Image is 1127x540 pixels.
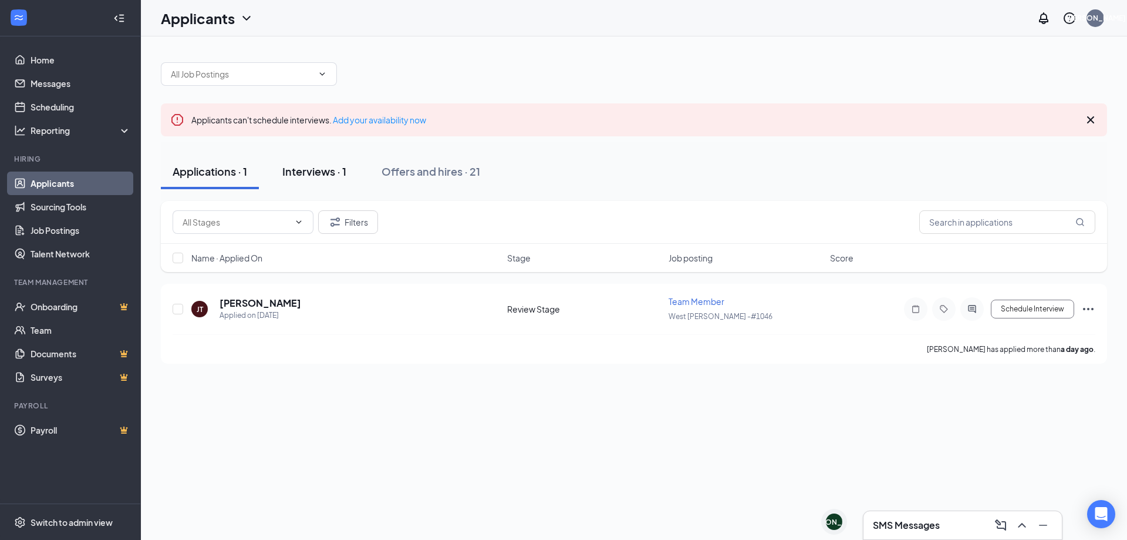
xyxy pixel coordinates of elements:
[669,296,724,307] span: Team Member
[937,304,951,314] svg: Tag
[31,72,131,95] a: Messages
[31,172,131,195] a: Applicants
[171,68,313,81] input: All Job Postings
[1036,518,1050,532] svg: Minimize
[14,277,129,287] div: Team Management
[318,210,378,234] button: Filter Filters
[919,210,1095,234] input: Search in applications
[31,516,113,528] div: Switch to admin view
[191,115,426,125] span: Applicants can't schedule interviews.
[830,252,853,264] span: Score
[113,12,125,24] svg: Collapse
[197,304,203,314] div: JT
[1081,302,1095,316] svg: Ellipses
[927,344,1095,354] p: [PERSON_NAME] has applied more than .
[31,418,131,442] a: PayrollCrown
[909,304,923,314] svg: Note
[991,516,1010,535] button: ComposeMessage
[239,11,254,25] svg: ChevronDown
[382,164,480,179] div: Offers and hires · 21
[220,297,301,310] h5: [PERSON_NAME]
[14,125,26,136] svg: Analysis
[1087,500,1115,528] div: Open Intercom Messenger
[507,252,531,264] span: Stage
[1075,217,1085,227] svg: MagnifyingGlass
[333,115,426,125] a: Add your availability now
[220,310,301,321] div: Applied on [DATE]
[31,195,131,219] a: Sourcing Tools
[14,154,129,164] div: Hiring
[1013,516,1031,535] button: ChevronUp
[965,304,979,314] svg: ActiveChat
[31,242,131,266] a: Talent Network
[173,164,247,179] div: Applications · 1
[1034,516,1052,535] button: Minimize
[294,217,303,227] svg: ChevronDown
[1037,11,1051,25] svg: Notifications
[1062,11,1077,25] svg: QuestionInfo
[1084,113,1098,127] svg: Cross
[994,518,1008,532] svg: ComposeMessage
[14,516,26,528] svg: Settings
[804,517,865,527] div: [PERSON_NAME]
[170,113,184,127] svg: Error
[31,219,131,242] a: Job Postings
[31,48,131,72] a: Home
[669,252,713,264] span: Job posting
[31,125,131,136] div: Reporting
[31,342,131,365] a: DocumentsCrown
[31,318,131,342] a: Team
[183,216,289,229] input: All Stages
[507,303,662,315] div: Review Stage
[991,300,1074,318] button: Schedule Interview
[31,365,131,389] a: SurveysCrown
[328,215,342,229] svg: Filter
[873,519,940,532] h3: SMS Messages
[1065,13,1126,23] div: [PERSON_NAME]
[669,312,772,321] span: West [PERSON_NAME] -#1046
[318,69,327,79] svg: ChevronDown
[1061,345,1094,354] b: a day ago
[13,12,25,24] svg: WorkstreamLogo
[31,295,131,318] a: OnboardingCrown
[14,401,129,411] div: Payroll
[282,164,346,179] div: Interviews · 1
[1015,518,1029,532] svg: ChevronUp
[191,252,262,264] span: Name · Applied On
[161,8,235,28] h1: Applicants
[31,95,131,119] a: Scheduling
